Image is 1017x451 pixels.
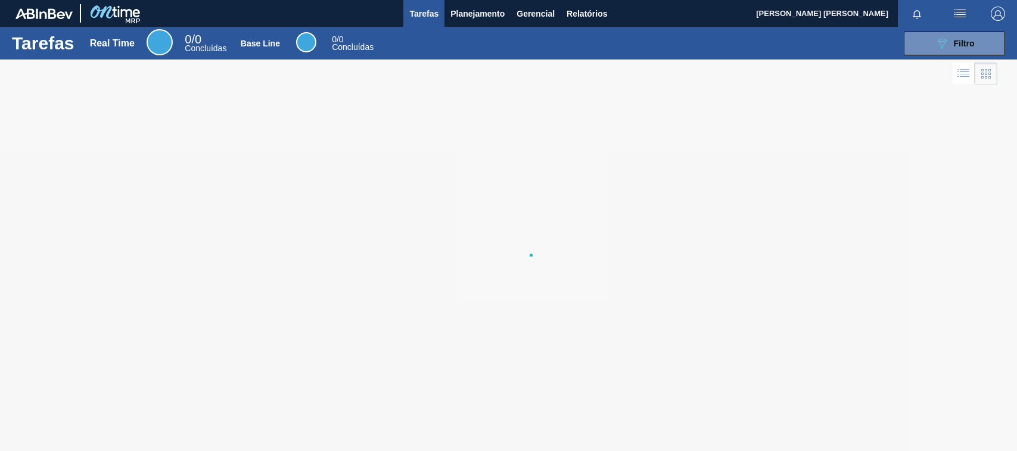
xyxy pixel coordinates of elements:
img: userActions [953,7,967,21]
span: / 0 [185,33,201,46]
span: Concluídas [185,43,226,53]
div: Base Line [296,32,316,52]
span: Gerencial [517,7,555,21]
div: Real Time [147,29,173,55]
div: Real Time [185,35,226,52]
span: Tarefas [409,7,438,21]
img: Logout [991,7,1005,21]
div: Base Line [241,39,280,48]
span: Concluídas [332,42,374,52]
span: Relatórios [567,7,607,21]
span: 0 [332,35,337,44]
span: 0 [185,33,191,46]
img: TNhmsLtSVTkK8tSr43FrP2fwEKptu5GPRR3wAAAABJRU5ErkJggg== [15,8,73,19]
button: Filtro [904,32,1005,55]
span: Filtro [954,39,975,48]
h1: Tarefas [12,36,74,50]
div: Base Line [332,36,374,51]
button: Notificações [898,5,936,22]
div: Real Time [90,38,135,49]
span: Planejamento [450,7,505,21]
span: / 0 [332,35,343,44]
